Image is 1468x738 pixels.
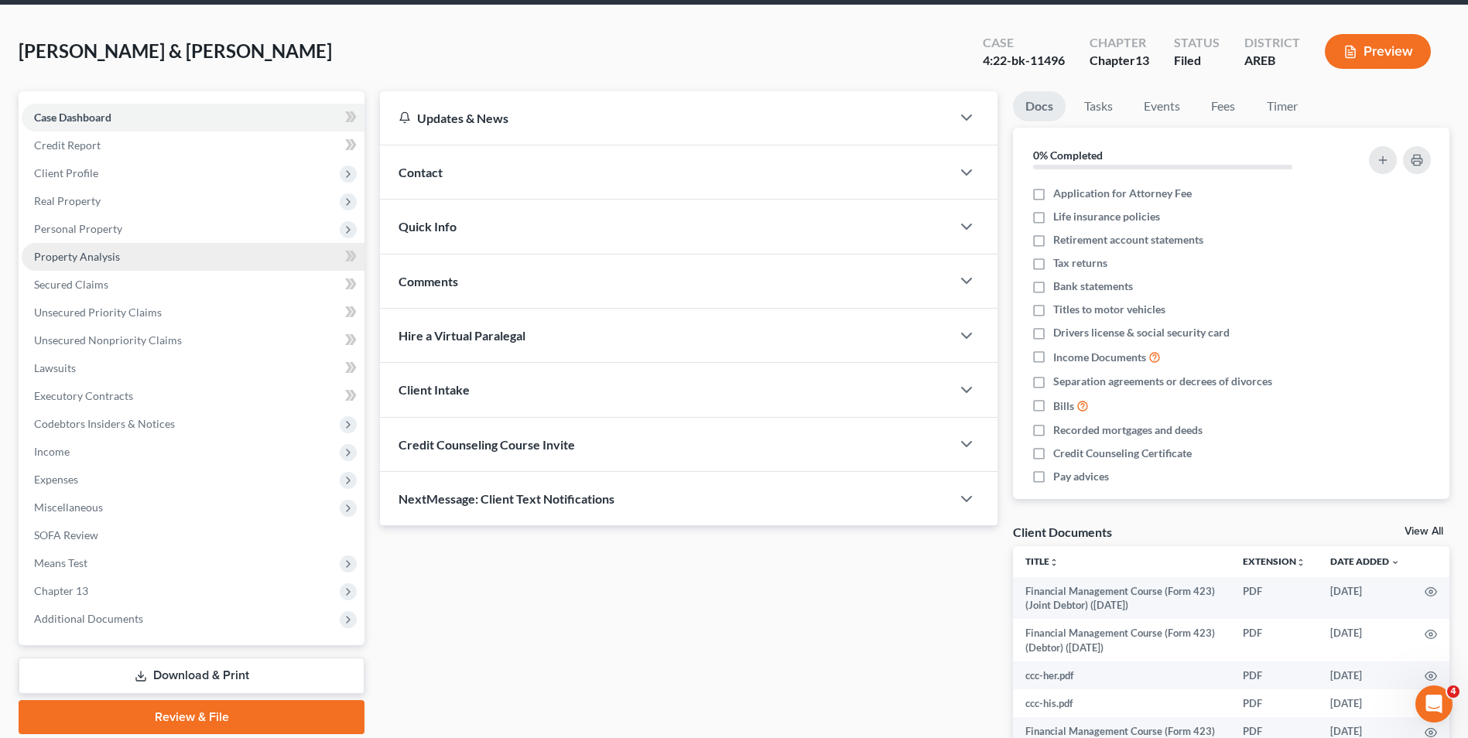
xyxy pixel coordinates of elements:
td: ccc-her.pdf [1013,661,1230,689]
a: Events [1131,91,1193,121]
td: [DATE] [1318,577,1412,620]
a: SOFA Review [22,521,364,549]
div: 4:22-bk-11496 [983,52,1065,70]
td: PDF [1230,577,1318,620]
a: Credit Report [22,132,364,159]
a: Secured Claims [22,271,364,299]
span: 4 [1447,685,1459,698]
span: Chapter 13 [34,584,88,597]
td: Financial Management Course (Form 423) (Debtor) ([DATE]) [1013,619,1230,661]
div: Updates & News [399,110,932,126]
div: Chapter [1090,52,1149,70]
span: 13 [1135,53,1149,67]
span: Codebtors Insiders & Notices [34,417,175,430]
div: AREB [1244,52,1300,70]
span: NextMessage: Client Text Notifications [399,491,614,506]
span: Life insurance policies [1053,209,1160,224]
div: Case [983,34,1065,52]
span: Means Test [34,556,87,569]
span: Income [34,445,70,458]
a: Tasks [1072,91,1125,121]
a: Docs [1013,91,1066,121]
a: Timer [1254,91,1310,121]
span: Bank statements [1053,278,1133,294]
a: Case Dashboard [22,104,364,132]
a: Date Added expand_more [1330,555,1400,567]
a: Download & Print [19,658,364,694]
span: Retirement account statements [1053,232,1203,248]
span: Separation agreements or decrees of divorces [1053,374,1272,389]
td: ccc-his.pdf [1013,689,1230,717]
span: Credit Report [34,138,101,152]
td: PDF [1230,619,1318,661]
span: Client Profile [34,166,98,179]
a: Fees [1199,91,1248,121]
a: Extensionunfold_more [1243,555,1305,567]
span: Unsecured Priority Claims [34,306,162,319]
a: Property Analysis [22,243,364,271]
span: Hire a Virtual Paralegal [399,328,525,343]
span: Additional Documents [34,612,143,625]
i: unfold_more [1049,558,1059,567]
span: Case Dashboard [34,111,111,124]
td: PDF [1230,689,1318,717]
span: Contact [399,165,443,179]
span: Property Analysis [34,250,120,263]
td: Financial Management Course (Form 423) (Joint Debtor) ([DATE]) [1013,577,1230,620]
div: Client Documents [1013,524,1112,540]
a: Review & File [19,700,364,734]
span: Application for Attorney Fee [1053,186,1192,201]
span: Quick Info [399,219,457,234]
span: Miscellaneous [34,501,103,514]
a: View All [1405,526,1443,537]
div: Status [1174,34,1220,52]
span: Credit Counseling Course Invite [399,437,575,452]
a: Titleunfold_more [1025,555,1059,567]
td: [DATE] [1318,619,1412,661]
span: Client Intake [399,382,470,397]
span: Lawsuits [34,361,76,374]
a: Executory Contracts [22,382,364,410]
div: District [1244,34,1300,52]
span: Titles to motor vehicles [1053,302,1165,317]
span: Expenses [34,473,78,486]
button: Preview [1325,34,1431,69]
span: Comments [399,274,458,289]
span: Income Documents [1053,350,1146,365]
iframe: Intercom live chat [1415,685,1453,723]
a: Lawsuits [22,354,364,382]
div: Chapter [1090,34,1149,52]
span: Credit Counseling Certificate [1053,446,1192,461]
span: Personal Property [34,222,122,235]
td: PDF [1230,661,1318,689]
span: Pay advices [1053,469,1109,484]
a: Unsecured Priority Claims [22,299,364,326]
i: expand_more [1391,558,1400,567]
span: Unsecured Nonpriority Claims [34,333,182,347]
span: Executory Contracts [34,389,133,402]
a: Unsecured Nonpriority Claims [22,326,364,354]
span: Secured Claims [34,278,108,291]
span: Recorded mortgages and deeds [1053,422,1203,438]
span: SOFA Review [34,528,98,542]
div: Filed [1174,52,1220,70]
span: Tax returns [1053,255,1107,271]
strong: 0% Completed [1033,149,1103,162]
span: Drivers license & social security card [1053,325,1230,340]
td: [DATE] [1318,689,1412,717]
td: [DATE] [1318,661,1412,689]
span: [PERSON_NAME] & [PERSON_NAME] [19,39,332,62]
span: Real Property [34,194,101,207]
span: Bills [1053,398,1074,414]
i: unfold_more [1296,558,1305,567]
